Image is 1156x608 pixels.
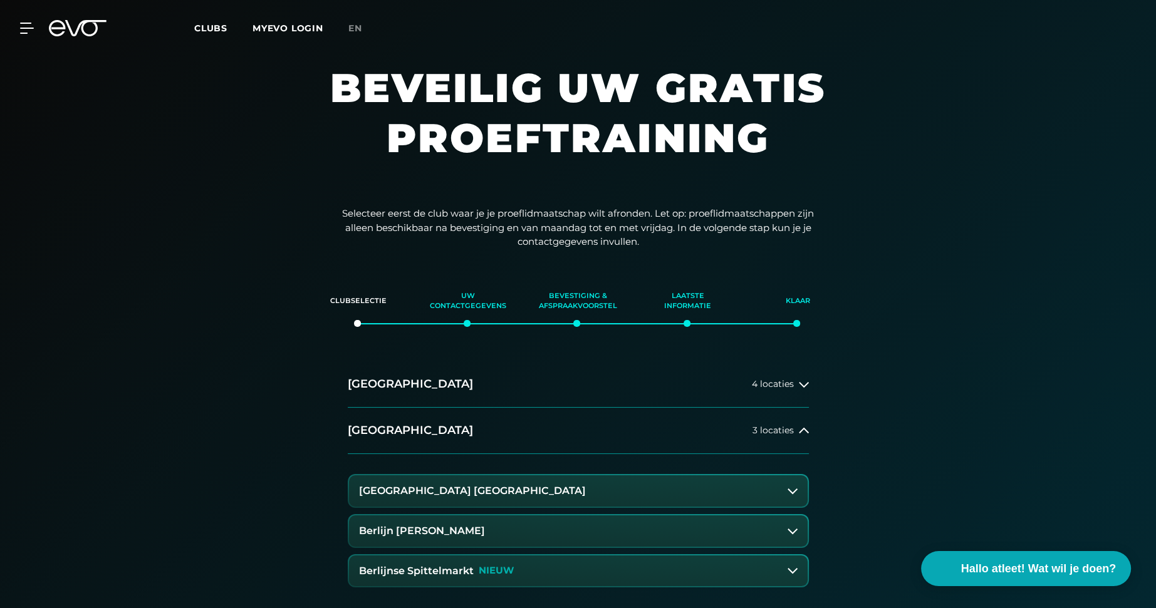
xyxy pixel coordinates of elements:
font: 4 [752,378,758,389]
font: Clubselectie [330,296,387,305]
font: Berlijnse Spittelmarkt [359,565,474,577]
font: Selecteer eerst de club waar je je proeflidmaatschap wilt afronden. Let op: proeflidmaatschappen ... [342,207,814,247]
a: en [348,21,377,36]
font: locaties [760,378,794,389]
a: Clubs [194,22,253,34]
font: Uw contactgegevens [430,291,506,311]
font: 3 [752,425,758,436]
font: Hallo atleet! Wat wil je doen? [961,562,1116,575]
button: Hallo atleet! Wat wil je doen? [921,551,1131,586]
font: Clubs [194,23,227,34]
font: [GEOGRAPHIC_DATA] [GEOGRAPHIC_DATA] [359,485,586,497]
font: NIEUW [479,564,514,576]
font: Laatste informatie [664,291,711,311]
font: locaties [760,425,794,436]
font: [GEOGRAPHIC_DATA] [348,377,473,391]
font: Berlijn [PERSON_NAME] [359,525,485,537]
font: Bevestiging & afspraakvoorstel [539,291,617,311]
button: Berlijn [PERSON_NAME] [349,515,808,547]
font: [GEOGRAPHIC_DATA] [348,423,473,437]
font: Beveilig uw gratis proeftraining [330,63,826,162]
button: [GEOGRAPHIC_DATA] [GEOGRAPHIC_DATA] [349,475,808,507]
button: [GEOGRAPHIC_DATA]3 locaties [348,408,809,454]
font: en [348,23,362,34]
font: Klaar [786,296,810,305]
button: [GEOGRAPHIC_DATA]4 locaties [348,361,809,408]
button: Berlijnse SpittelmarktNIEUW [349,555,808,587]
a: MYEVO LOGIN [253,23,323,34]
